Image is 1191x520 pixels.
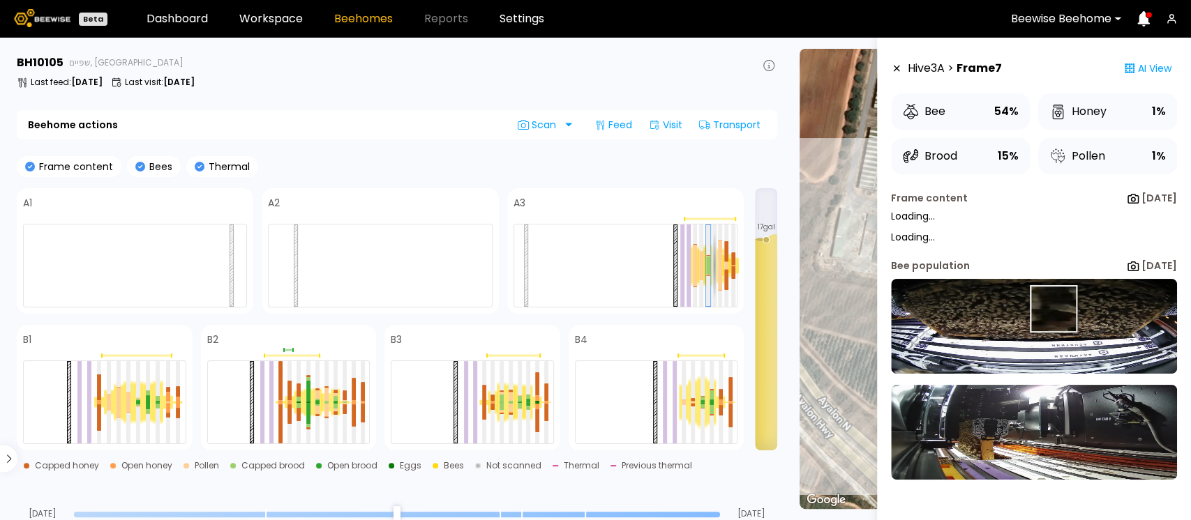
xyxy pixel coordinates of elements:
div: 54% [994,102,1019,121]
b: [DATE] [1141,191,1177,205]
div: Beta [79,13,107,26]
img: Google [803,491,849,509]
span: [DATE] [17,510,68,518]
div: Hive 3 A > [908,54,1002,82]
div: Bee [902,103,945,120]
div: Bee population [891,259,970,273]
p: Loading... [891,232,1177,242]
a: Open this area in Google Maps (opens a new window) [803,491,849,509]
div: Not scanned [486,461,541,470]
b: [DATE] [1141,259,1177,273]
div: Bees [444,461,464,470]
p: Thermal [204,162,250,171]
div: Honey [1049,103,1107,120]
span: Scan [518,119,561,130]
a: Beehomes [334,13,393,24]
div: AI View [1118,54,1177,82]
b: [DATE] [163,76,195,88]
strong: Frame 7 [957,60,1002,77]
div: Previous thermal [622,461,692,470]
a: Settings [500,13,544,24]
p: Loading... [891,211,1177,221]
div: Capped honey [35,461,99,470]
div: Open honey [121,461,172,470]
p: Bees [145,162,172,171]
b: [DATE] [71,76,103,88]
img: 20250817_092509_0300-a-2513-front-10105-ACHYXXNN.jpg [891,279,1177,374]
a: Dashboard [147,13,208,24]
div: Capped brood [241,461,305,470]
span: Reports [424,13,468,24]
div: Eggs [400,461,421,470]
h4: A3 [514,198,525,208]
h4: B1 [23,335,31,344]
h4: B2 [207,335,218,344]
div: 15% [998,146,1019,166]
h4: B4 [575,335,587,344]
div: 1% [1152,102,1166,121]
div: Pollen [195,461,219,470]
span: [DATE] [726,510,777,518]
img: Beewise logo [14,9,70,27]
p: Last visit : [125,78,195,86]
div: Transport [694,114,766,136]
a: Workspace [239,13,303,24]
h4: A1 [23,198,32,208]
p: Last feed : [31,78,103,86]
p: Frame content [35,162,113,171]
span: שפיים, [GEOGRAPHIC_DATA] [69,59,183,67]
div: Thermal [564,461,599,470]
h4: B3 [391,335,402,344]
div: 1% [1152,146,1166,166]
div: Brood [902,148,957,165]
div: Open brood [327,461,377,470]
div: Visit [643,114,688,136]
span: 17 gal [758,224,775,231]
div: Feed [589,114,638,136]
div: Frame content [891,191,968,206]
img: 20250817_092509_0300-a-2513-back-10105-ACHYXXNN.jpg [891,385,1177,480]
b: Beehome actions [28,120,118,130]
h4: A2 [268,198,280,208]
h3: BH 10105 [17,57,63,68]
div: Pollen [1049,148,1105,165]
